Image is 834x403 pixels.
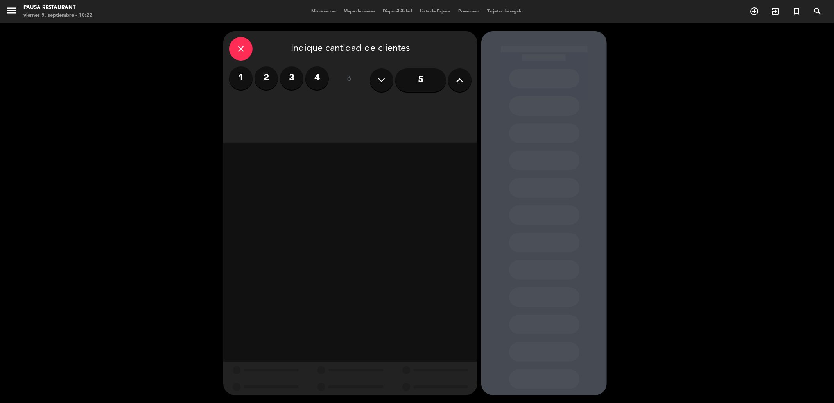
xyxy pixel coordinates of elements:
label: 1 [229,66,253,90]
label: 4 [305,66,329,90]
span: Tarjetas de regalo [483,9,527,14]
i: add_circle_outline [750,7,759,16]
button: menu [6,5,18,19]
span: Pre-acceso [454,9,483,14]
label: 2 [255,66,278,90]
label: 3 [280,66,303,90]
i: exit_to_app [771,7,780,16]
div: Pausa Restaurant [23,4,93,12]
i: turned_in_not [792,7,801,16]
i: menu [6,5,18,16]
div: ó [337,66,362,94]
span: Lista de Espera [416,9,454,14]
div: viernes 5. septiembre - 10:22 [23,12,93,20]
span: Mapa de mesas [340,9,379,14]
div: Indique cantidad de clientes [229,37,472,61]
span: Mis reservas [307,9,340,14]
i: search [813,7,822,16]
i: close [236,44,246,53]
span: Disponibilidad [379,9,416,14]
